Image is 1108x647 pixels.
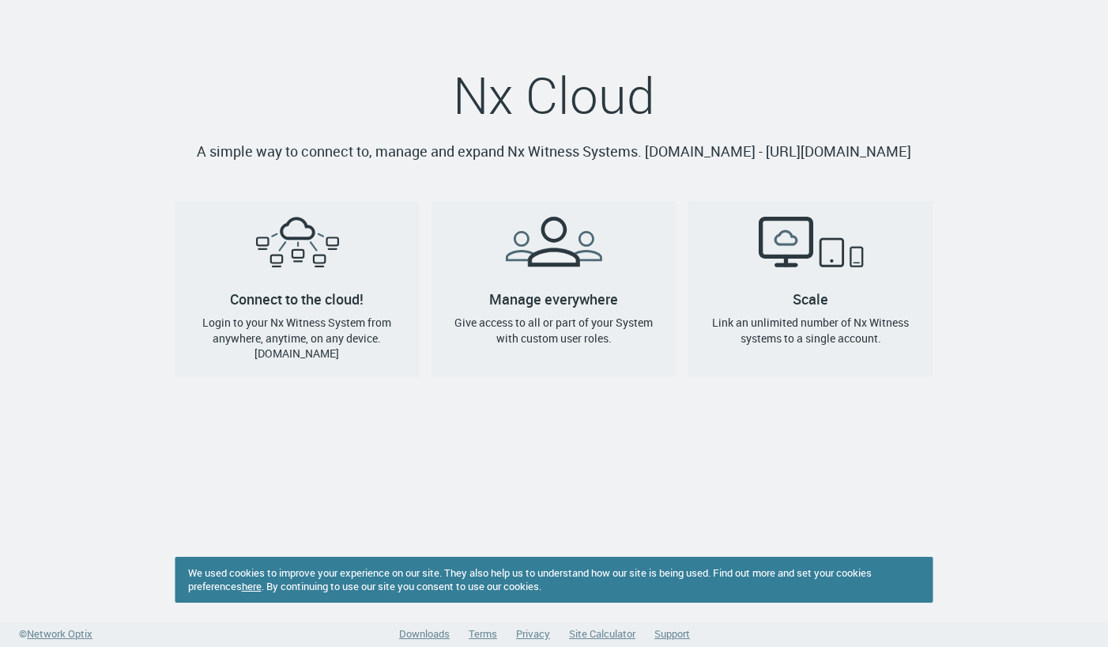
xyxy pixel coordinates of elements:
a: Privacy [516,626,550,641]
a: Support [654,626,690,641]
span: Network Optix [27,626,92,641]
h2: Manage everywhere [432,201,676,299]
p: A simple way to connect to, manage and expand Nx Witness Systems. [DOMAIN_NAME] - [URL][DOMAIN_NAME] [175,141,933,163]
a: Connect to the cloud!Login to your Nx Witness System from anywhere, anytime, on any device. [DOMA... [175,201,420,377]
a: Terms [469,626,497,641]
span: Nx Cloud [453,61,655,129]
span: . By continuing to use our site you consent to use our cookies. [262,579,541,593]
h4: Give access to all or part of your System with custom user roles. [444,315,663,346]
h2: Connect to the cloud! [175,201,420,299]
a: here [242,579,262,593]
a: Site Calculator [569,626,635,641]
h4: Login to your Nx Witness System from anywhere, anytime, on any device. [DOMAIN_NAME] [188,315,407,361]
h4: Link an unlimited number of Nx Witness systems to a single account. [701,315,920,346]
a: ScaleLink an unlimited number of Nx Witness systems to a single account. [688,201,933,377]
a: Downloads [399,626,450,641]
span: We used cookies to improve your experience on our site. They also help us to understand how our s... [188,566,872,593]
a: Manage everywhereGive access to all or part of your System with custom user roles. [432,201,676,377]
a: ©Network Optix [19,626,92,642]
h2: Scale [688,201,933,299]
